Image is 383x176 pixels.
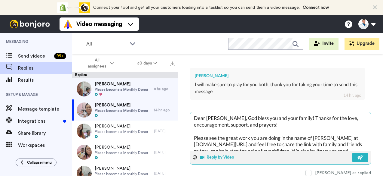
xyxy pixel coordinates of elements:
[18,142,72,149] span: Workspaces
[154,171,175,176] div: [DATE]
[168,59,177,68] button: Export all results that match these filters now.
[154,108,175,112] div: 14 hr. ago
[93,5,300,10] span: Connect your tool and get all your customers loading into a tasklist so you can send them a video...
[170,61,175,66] img: export.svg
[77,102,92,118] img: 55291085-b2ff-4a17-a127-8e3377cc1e60-thumb.jpg
[154,86,175,91] div: 8 hr. ago
[18,118,61,125] span: Integrations
[7,20,52,28] img: bj-logo-header-white.svg
[95,165,148,171] span: [PERSON_NAME]
[72,99,178,121] a: [PERSON_NAME]Please become a Monthly Donor14 hr. ago
[95,129,148,134] span: Please become a Monthly Donor
[199,153,236,162] button: Reply by Video
[95,87,148,92] span: Please become a Monthly Donor
[57,2,90,13] div: animation
[343,92,361,98] div: 14 hr. ago
[154,129,175,134] div: [DATE]
[195,81,360,95] div: I will make sure to pray for you both, thank you for taking your time to send this message
[77,81,92,96] img: dd04582f-f6be-4719-b39a-245ac4937554-thumb.jpg
[27,160,52,165] span: Collapse menu
[77,124,92,139] img: 6890f19b-770a-441d-ab69-77c2021c35b6-thumb.jpg
[315,170,371,176] div: [PERSON_NAME] as replied
[95,150,148,155] span: Please become a Monthly Donor
[73,55,126,72] button: All assignees
[86,40,127,48] span: All
[357,155,364,160] img: send-white.svg
[63,19,73,29] img: vm-color.svg
[18,52,52,60] span: Send videos
[77,145,92,160] img: 30279717-6554-44fb-a32c-880d08e46299-thumb.jpg
[18,77,72,84] span: Results
[95,81,148,87] span: [PERSON_NAME]
[72,142,178,163] a: [PERSON_NAME]Please become a Monthly Donor[DATE]
[85,57,109,69] span: All assignees
[95,102,148,108] span: [PERSON_NAME]
[18,105,72,113] span: Message template
[190,112,371,151] textarea: Dear [PERSON_NAME], God bless you and your family! Thanks for the love, encouragement, support, a...
[303,5,329,10] a: Connect now
[16,159,57,166] button: Collapse menu
[95,144,148,150] span: [PERSON_NAME]
[18,130,72,137] span: Share library
[54,53,66,59] div: 99 +
[95,123,148,129] span: [PERSON_NAME]
[76,20,122,28] span: Video messaging
[309,38,339,50] button: Invite
[72,121,178,142] a: [PERSON_NAME]Please become a Monthly Donor[DATE]
[195,73,360,79] div: [PERSON_NAME]
[95,108,148,113] span: Please become a Monthly Donor
[154,150,175,155] div: [DATE]
[18,64,72,72] span: Replies
[126,58,169,69] button: 30 days
[72,78,178,99] a: [PERSON_NAME]Please become a Monthly Donor8 hr. ago
[345,38,379,50] button: Upgrade
[72,72,178,78] div: Replies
